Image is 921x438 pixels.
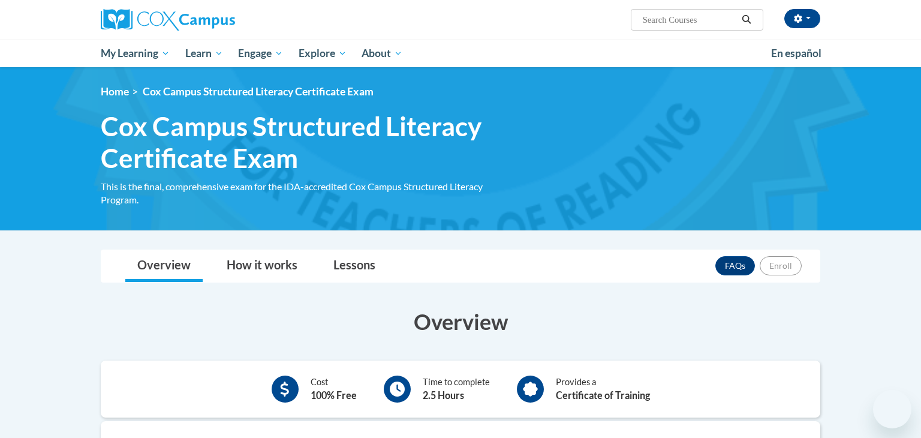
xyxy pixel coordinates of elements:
[291,40,354,67] a: Explore
[101,9,329,31] a: Cox Campus
[738,13,756,27] button: Search
[771,47,821,59] span: En español
[101,180,514,206] div: This is the final, comprehensive exam for the IDA-accredited Cox Campus Structured Literacy Program.
[556,376,650,403] div: Provides a
[784,9,820,28] button: Account Settings
[299,46,347,61] span: Explore
[556,389,650,401] b: Certificate of Training
[354,40,411,67] a: About
[101,110,514,174] span: Cox Campus Structured Literacy Certificate Exam
[311,376,357,403] div: Cost
[311,389,357,401] b: 100% Free
[101,9,235,31] img: Cox Campus
[83,40,838,67] div: Main menu
[185,46,223,61] span: Learn
[763,41,829,66] a: En español
[101,46,170,61] span: My Learning
[101,85,129,98] a: Home
[715,256,755,275] a: FAQs
[101,307,820,337] h3: Overview
[321,250,387,282] a: Lessons
[760,256,802,275] button: Enroll
[423,376,490,403] div: Time to complete
[873,390,911,428] iframe: Button to launch messaging window
[642,13,738,27] input: Search Courses
[125,250,203,282] a: Overview
[423,389,464,401] b: 2.5 Hours
[230,40,291,67] a: Engage
[143,85,374,98] span: Cox Campus Structured Literacy Certificate Exam
[362,46,402,61] span: About
[238,46,283,61] span: Engage
[177,40,231,67] a: Learn
[93,40,177,67] a: My Learning
[215,250,309,282] a: How it works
